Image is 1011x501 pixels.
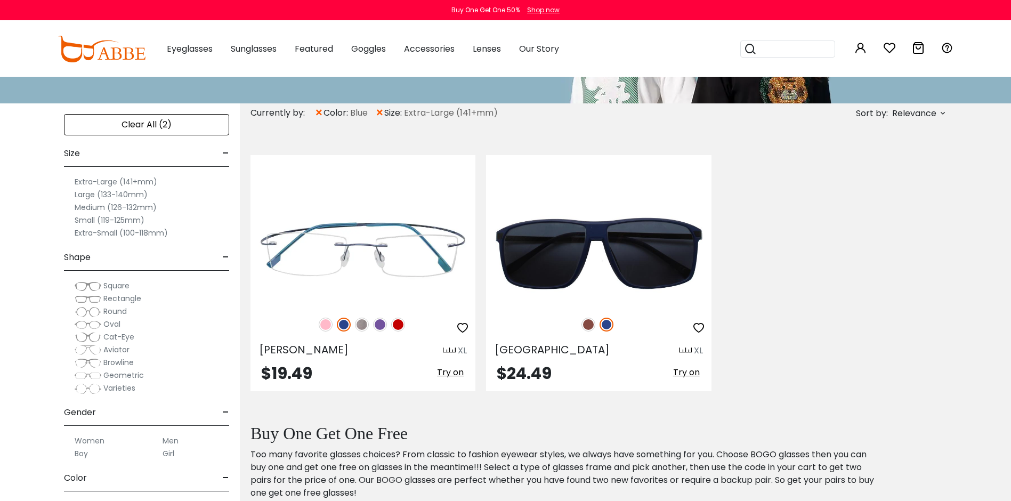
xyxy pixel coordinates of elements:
[64,245,91,270] span: Shape
[222,245,229,270] span: -
[519,43,559,55] span: Our Story
[75,227,168,239] label: Extra-Small (100-118mm)
[103,370,144,381] span: Geometric
[486,193,711,306] img: Blue Burundi - TR ,Universal Bridge Fit
[391,318,405,332] img: Red
[75,383,101,394] img: Varieties.png
[443,347,456,355] img: size ruler
[103,383,135,393] span: Varieties
[75,214,144,227] label: Small (119-125mm)
[522,5,560,14] a: Shop now
[103,357,134,368] span: Browline
[163,447,174,460] label: Girl
[527,5,560,15] div: Shop now
[495,342,610,357] span: [GEOGRAPHIC_DATA]
[222,465,229,491] span: -
[75,447,88,460] label: Boy
[892,104,936,123] span: Relevance
[351,43,386,55] span: Goggles
[337,318,351,332] img: Blue
[58,36,145,62] img: abbeglasses.com
[103,293,141,304] span: Rectangle
[75,188,148,201] label: Large (133-140mm)
[319,318,333,332] img: Pink
[75,319,101,330] img: Oval.png
[75,345,101,355] img: Aviator.png
[64,114,229,135] div: Clear All (2)
[75,358,101,368] img: Browline.png
[75,294,101,304] img: Rectangle.png
[222,141,229,166] span: -
[75,434,104,447] label: Women
[250,193,475,306] img: Blue Olivia - Memory,Metal ,Adjust Nose Pads
[167,43,213,55] span: Eyeglasses
[103,280,130,291] span: Square
[670,366,703,379] button: Try on
[856,107,888,119] span: Sort by:
[103,319,120,329] span: Oval
[679,347,692,355] img: size ruler
[64,400,96,425] span: Gender
[451,5,520,15] div: Buy One Get One 50%
[434,366,467,379] button: Try on
[250,103,314,123] div: Currently by:
[222,400,229,425] span: -
[75,370,101,381] img: Geometric.png
[384,107,404,119] span: size:
[75,332,101,343] img: Cat-Eye.png
[404,107,498,119] span: Extra-Large (141+mm)
[75,306,101,317] img: Round.png
[75,281,101,292] img: Square.png
[261,362,312,385] span: $19.49
[103,306,127,317] span: Round
[694,344,703,357] div: XL
[250,423,883,443] h2: Buy One Get One Free
[231,43,277,55] span: Sunglasses
[458,344,467,357] div: XL
[314,103,323,123] span: ×
[64,141,80,166] span: Size
[163,434,179,447] label: Men
[355,318,369,332] img: Gun
[673,366,700,378] span: Try on
[375,103,384,123] span: ×
[437,366,464,378] span: Try on
[581,318,595,332] img: Brown
[497,362,552,385] span: $24.49
[373,318,387,332] img: Purple
[473,43,501,55] span: Lenses
[75,201,157,214] label: Medium (126-132mm)
[75,175,157,188] label: Extra-Large (141+mm)
[259,342,349,357] span: [PERSON_NAME]
[250,448,883,499] p: Too many favorite glasses choices? From classic to fashion eyewear styles, we always have somethi...
[103,332,134,342] span: Cat-Eye
[323,107,350,119] span: color:
[295,43,333,55] span: Featured
[103,344,130,355] span: Aviator
[404,43,455,55] span: Accessories
[350,107,368,119] span: Blue
[64,465,87,491] span: Color
[600,318,613,332] img: Blue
